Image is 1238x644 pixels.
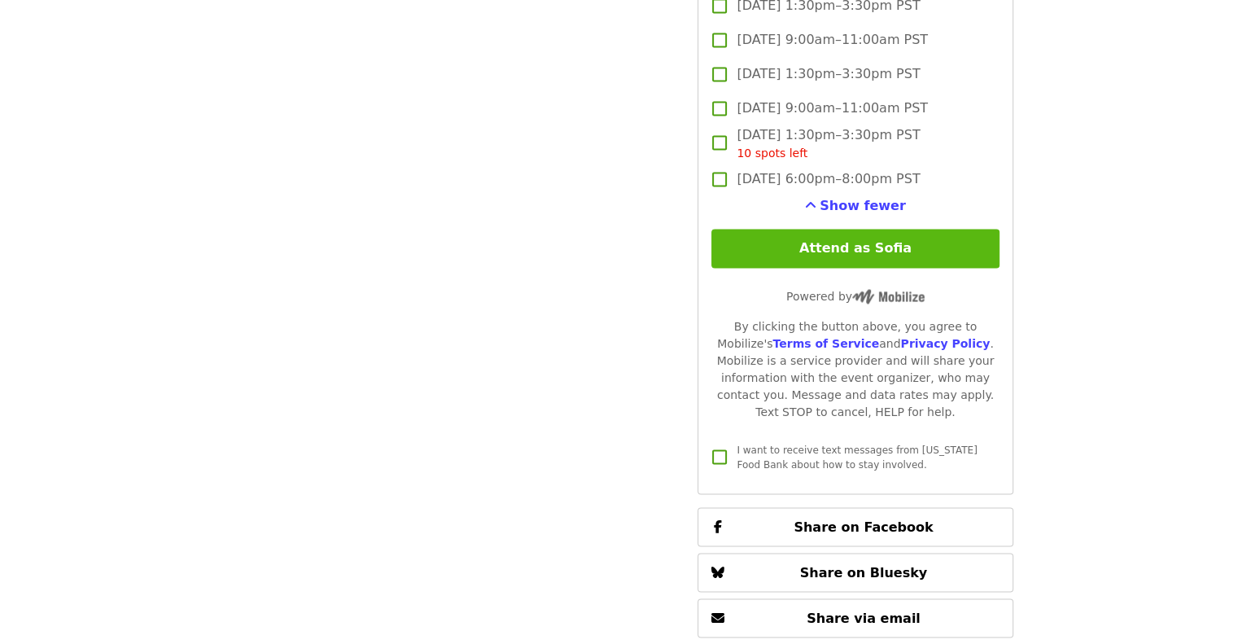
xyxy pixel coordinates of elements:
[737,64,920,84] span: [DATE] 1:30pm–3:30pm PST
[737,125,920,162] span: [DATE] 1:30pm–3:30pm PST
[737,169,920,189] span: [DATE] 6:00pm–8:00pm PST
[772,336,879,349] a: Terms of Service
[711,229,999,268] button: Attend as Sofia
[794,519,933,534] span: Share on Facebook
[698,598,1013,637] button: Share via email
[805,196,906,216] button: See more timeslots
[737,444,977,470] span: I want to receive text messages from [US_STATE] Food Bank about how to stay involved.
[807,610,921,625] span: Share via email
[820,198,906,213] span: Show fewer
[698,553,1013,592] button: Share on Bluesky
[737,147,807,160] span: 10 spots left
[698,507,1013,546] button: Share on Facebook
[852,289,925,304] img: Powered by Mobilize
[800,564,928,580] span: Share on Bluesky
[900,336,990,349] a: Privacy Policy
[737,30,928,50] span: [DATE] 9:00am–11:00am PST
[737,99,928,118] span: [DATE] 9:00am–11:00am PST
[711,318,999,420] div: By clicking the button above, you agree to Mobilize's and . Mobilize is a service provider and wi...
[786,289,925,302] span: Powered by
